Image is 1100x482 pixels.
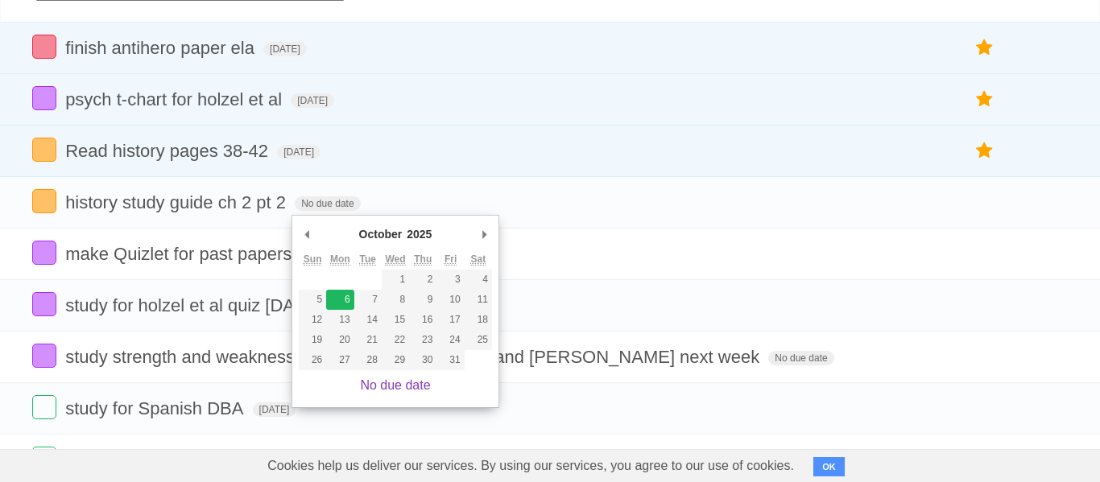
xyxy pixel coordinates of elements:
[65,244,347,264] span: make Quizlet for past papers psych
[32,395,56,419] label: Done
[385,253,405,266] abbr: Wednesday
[359,253,375,266] abbr: Tuesday
[768,351,833,365] span: No due date
[65,141,272,161] span: Read history pages 38-42
[436,350,464,370] button: 31
[326,350,354,370] button: 27
[970,138,1000,164] label: Star task
[382,350,409,370] button: 29
[65,347,763,367] span: study strength and weaknesses for [PERSON_NAME] and [PERSON_NAME] next week
[32,344,56,368] label: Done
[813,457,845,476] button: OK
[291,93,334,108] span: [DATE]
[32,35,56,59] label: Done
[465,290,492,310] button: 11
[299,222,315,246] button: Previous Month
[32,138,56,162] label: Done
[326,310,354,330] button: 13
[409,310,436,330] button: 16
[409,270,436,290] button: 2
[360,378,430,392] a: No due date
[471,253,486,266] abbr: Saturday
[436,270,464,290] button: 3
[436,290,464,310] button: 10
[436,330,464,350] button: 24
[404,222,434,246] div: 2025
[251,450,810,482] span: Cookies help us deliver our services. By using our services, you agree to our use of cookies.
[253,402,296,417] span: [DATE]
[357,222,405,246] div: October
[382,270,409,290] button: 1
[970,86,1000,113] label: Star task
[409,350,436,370] button: 30
[295,196,360,211] span: No due date
[65,89,286,109] span: psych t-chart for holzel et al
[382,330,409,350] button: 22
[299,290,326,310] button: 5
[414,253,432,266] abbr: Thursday
[65,295,325,315] span: study for holzel et al quiz [DATE]
[354,330,382,350] button: 21
[445,253,457,266] abbr: Friday
[32,447,56,471] label: Done
[409,290,436,310] button: 9
[330,253,350,266] abbr: Monday
[326,330,354,350] button: 20
[277,145,320,159] span: [DATE]
[299,330,326,350] button: 19
[65,398,247,418] span: study for Spanish DBA
[263,42,307,56] span: [DATE]
[354,350,382,370] button: 28
[382,310,409,330] button: 15
[299,350,326,370] button: 26
[970,35,1000,61] label: Star task
[465,330,492,350] button: 25
[32,241,56,265] label: Done
[436,310,464,330] button: 17
[304,253,322,266] abbr: Sunday
[65,192,290,212] span: history study guide ch 2 pt 2
[409,330,436,350] button: 23
[32,292,56,316] label: Done
[465,310,492,330] button: 18
[476,222,492,246] button: Next Month
[382,290,409,310] button: 8
[354,310,382,330] button: 14
[32,189,56,213] label: Done
[326,290,354,310] button: 6
[354,290,382,310] button: 7
[465,270,492,290] button: 4
[65,38,258,58] span: finish antihero paper ela
[299,310,326,330] button: 12
[32,86,56,110] label: Done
